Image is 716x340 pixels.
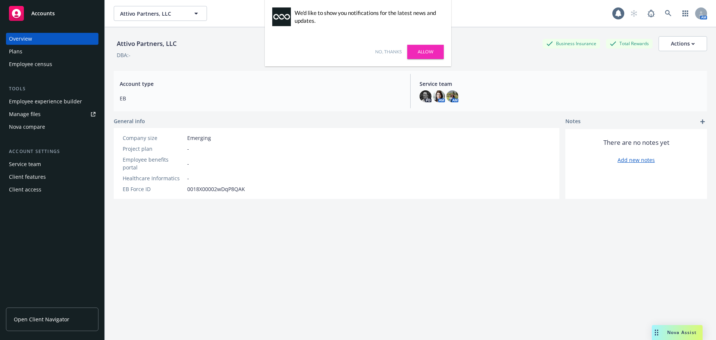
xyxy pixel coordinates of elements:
span: General info [114,117,145,125]
a: Add new notes [618,156,655,164]
a: Service team [6,158,98,170]
a: Employee experience builder [6,96,98,107]
a: add [698,117,707,126]
span: There are no notes yet [603,138,669,147]
div: Employee experience builder [9,96,82,107]
div: Nova compare [9,121,45,133]
div: Manage files [9,108,41,120]
div: Healthcare Informatics [123,174,184,182]
span: Service team [420,80,701,88]
div: Tools [6,85,98,93]
span: Account type [120,80,401,88]
span: - [187,145,189,153]
a: Accounts [6,3,98,24]
div: Drag to move [652,325,661,340]
a: Plans [6,46,98,57]
a: Search [661,6,676,21]
a: Overview [6,33,98,45]
span: 0018X00002wDqP8QAK [187,185,245,193]
a: Client features [6,171,98,183]
div: Overview [9,33,32,45]
span: Nova Assist [667,329,697,336]
span: - [187,160,189,168]
a: Client access [6,184,98,196]
span: Attivo Partners, LLC [120,10,185,18]
div: Plans [9,46,22,57]
div: Project plan [123,145,184,153]
span: - [187,174,189,182]
div: Employee census [9,58,52,70]
div: Client features [9,171,46,183]
a: Start snowing [626,6,641,21]
span: Open Client Navigator [14,315,69,323]
div: We'd like to show you notifications for the latest news and updates. [295,9,440,25]
a: Report a Bug [644,6,659,21]
div: Service team [9,158,41,170]
a: Manage files [6,108,98,120]
div: Client access [9,184,41,196]
a: Allow [407,45,444,59]
span: Accounts [31,10,55,16]
div: Actions [671,37,695,51]
div: Company size [123,134,184,142]
a: Employee census [6,58,98,70]
div: EB Force ID [123,185,184,193]
div: Employee benefits portal [123,156,184,171]
img: photo [420,90,431,102]
button: Nova Assist [652,325,703,340]
div: DBA: - [117,51,131,59]
button: Actions [659,36,707,51]
a: Switch app [678,6,693,21]
img: photo [446,90,458,102]
div: Account settings [6,148,98,155]
span: Notes [565,117,581,126]
span: EB [120,94,401,102]
div: Total Rewards [606,39,653,48]
a: No, thanks [375,49,402,55]
div: Business Insurance [543,39,600,48]
img: photo [433,90,445,102]
div: Attivo Partners, LLC [114,39,180,49]
span: Emerging [187,134,211,142]
a: Nova compare [6,121,98,133]
button: Attivo Partners, LLC [114,6,207,21]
